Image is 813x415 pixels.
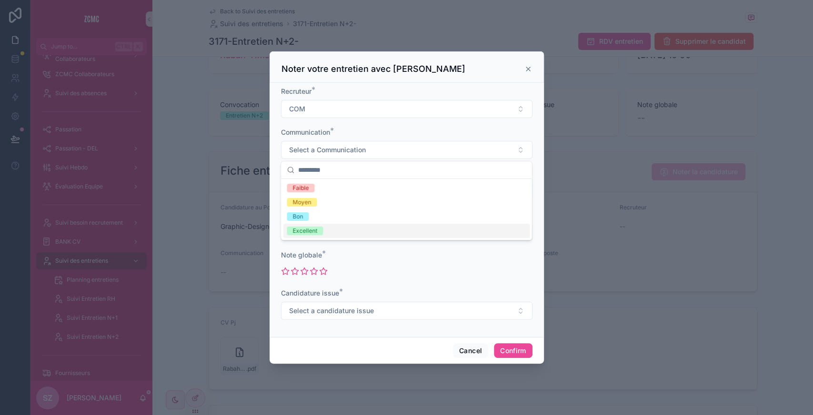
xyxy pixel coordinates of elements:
button: Select Button [281,100,532,118]
button: Select Button [281,141,532,159]
span: Communication [281,128,330,136]
button: Select Button [281,302,532,320]
button: Cancel [453,343,488,358]
button: Confirm [494,343,532,358]
span: Note globale [281,251,322,259]
div: Faible [292,184,309,192]
div: Excellent [292,227,317,235]
span: Recruteur [281,87,311,95]
span: Candidature issue [281,289,339,297]
span: Select a candidature issue [289,306,374,316]
div: Bon [292,212,303,221]
div: Suggestions [281,179,532,240]
h3: Noter votre entretien avec [PERSON_NAME] [281,63,465,75]
span: Select a Communication [289,145,366,155]
span: COM [289,104,305,114]
div: Moyen [292,198,311,207]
